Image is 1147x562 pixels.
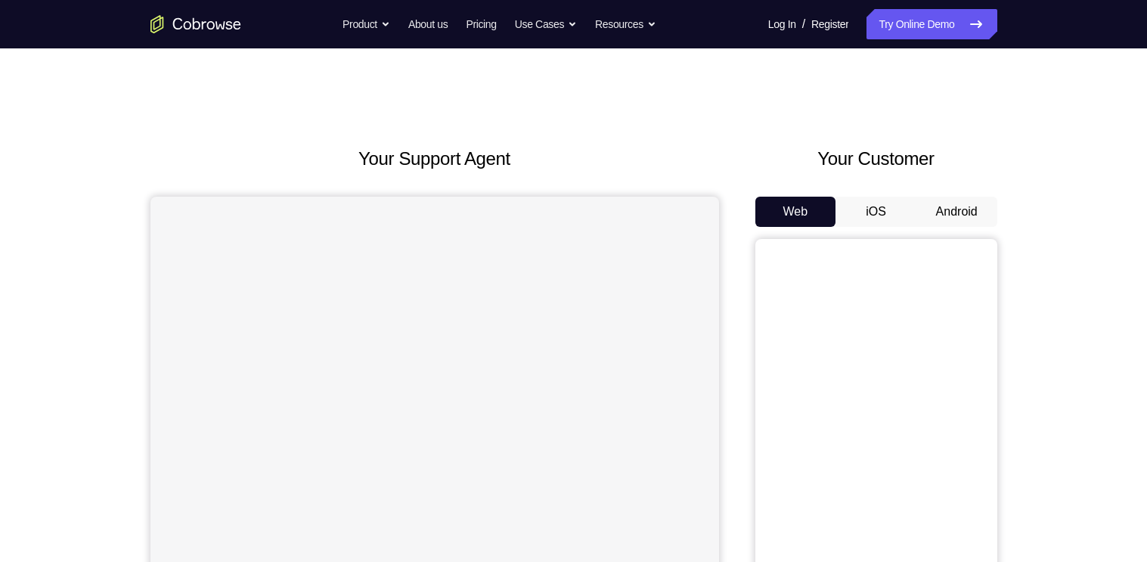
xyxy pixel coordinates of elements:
[150,15,241,33] a: Go to the home page
[755,145,997,172] h2: Your Customer
[768,9,796,39] a: Log In
[408,9,448,39] a: About us
[811,9,848,39] a: Register
[515,9,577,39] button: Use Cases
[755,197,836,227] button: Web
[835,197,916,227] button: iOS
[343,9,390,39] button: Product
[150,145,719,172] h2: Your Support Agent
[595,9,656,39] button: Resources
[916,197,997,227] button: Android
[866,9,997,39] a: Try Online Demo
[802,15,805,33] span: /
[466,9,496,39] a: Pricing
